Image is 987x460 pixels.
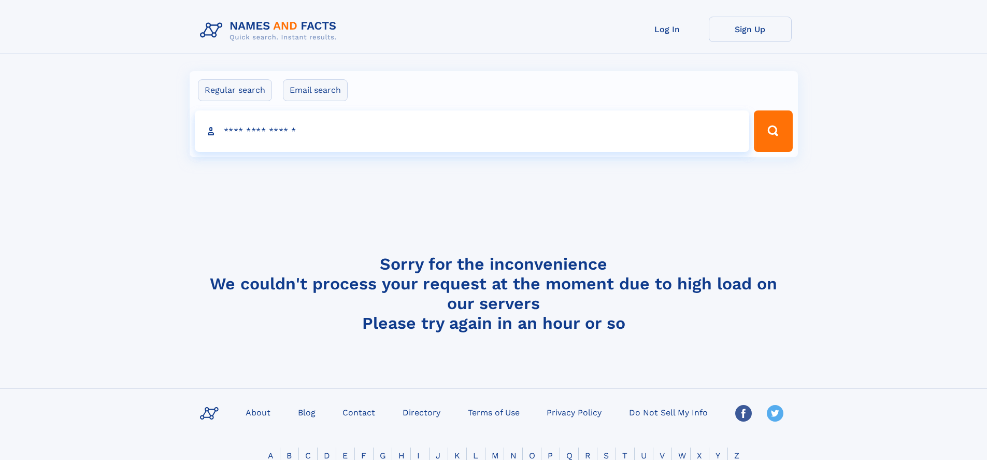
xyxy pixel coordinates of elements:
h4: Sorry for the inconvenience We couldn't process your request at the moment due to high load on ou... [196,254,792,333]
label: Regular search [198,79,272,101]
label: Email search [283,79,348,101]
a: Blog [294,405,320,420]
a: Do Not Sell My Info [625,405,712,420]
img: Logo Names and Facts [196,17,345,45]
input: search input [195,110,750,152]
a: Contact [338,405,379,420]
a: Privacy Policy [542,405,606,420]
a: Sign Up [709,17,792,42]
a: Directory [398,405,445,420]
img: Twitter [767,405,783,422]
a: Terms of Use [464,405,524,420]
img: Facebook [735,405,752,422]
a: Log In [626,17,709,42]
button: Search Button [754,110,792,152]
a: About [241,405,275,420]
